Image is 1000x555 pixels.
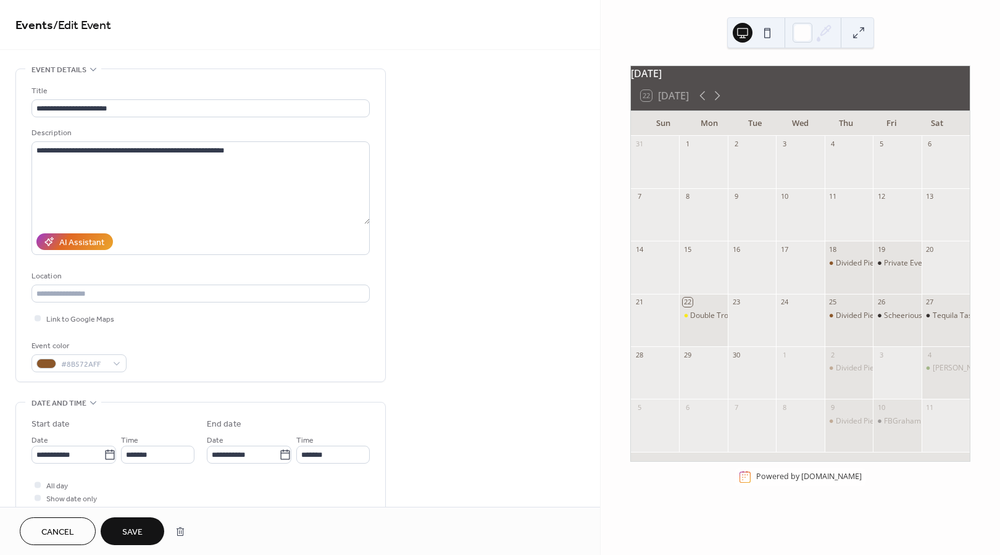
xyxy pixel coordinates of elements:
div: 5 [635,403,644,412]
div: [DATE] [631,66,970,81]
div: 23 [731,298,741,307]
div: 10 [877,403,886,412]
div: Start date [31,418,70,431]
div: Description [31,127,367,140]
button: Save [101,517,164,545]
span: Save [122,526,143,539]
div: 1 [683,140,692,149]
div: Divided Pie Pizza Night [836,311,914,321]
div: 17 [780,244,789,254]
div: AI Assistant [59,236,104,249]
a: [DOMAIN_NAME] [801,472,862,482]
span: Hide end time [46,506,93,519]
button: Cancel [20,517,96,545]
div: 9 [731,192,741,201]
div: 6 [683,403,692,412]
div: 18 [828,244,838,254]
div: 26 [877,298,886,307]
div: Title [31,85,367,98]
div: 11 [925,403,935,412]
div: Location [31,270,367,283]
div: 27 [925,298,935,307]
div: 12 [877,192,886,201]
div: 2 [828,350,838,359]
div: FBGraham Live Set [884,416,949,427]
div: FBGraham Live Set [873,416,921,427]
div: Private Event [873,258,921,269]
div: 31 [635,140,644,149]
div: 6 [925,140,935,149]
div: Divided Pie Pizza Night [825,311,873,321]
div: 29 [683,350,692,359]
div: 14 [635,244,644,254]
div: 22 [683,298,692,307]
div: 25 [828,298,838,307]
div: 1 [780,350,789,359]
div: 16 [731,244,741,254]
div: Powered by [756,472,862,482]
div: Fri [869,111,914,136]
div: Mon [686,111,732,136]
div: Wed [778,111,823,136]
div: 24 [780,298,789,307]
span: / Edit Event [53,14,111,38]
div: 19 [877,244,886,254]
div: 4 [925,350,935,359]
div: 8 [780,403,789,412]
div: Sun [641,111,686,136]
div: 7 [731,403,741,412]
span: Date and time [31,397,86,410]
div: Divided Pie Pizza Night [825,258,873,269]
div: 11 [828,192,838,201]
div: 3 [877,350,886,359]
div: End date [207,418,241,431]
span: All day [46,480,68,493]
div: 9 [828,403,838,412]
div: 13 [925,192,935,201]
div: Tequila Tasting Event [922,311,970,321]
div: Sat [914,111,960,136]
div: Thu [823,111,869,136]
div: 2 [731,140,741,149]
div: Tue [732,111,778,136]
div: Private Event [884,258,929,269]
div: Event color [31,340,124,353]
div: Divided Pie Pizza Night [825,416,873,427]
div: 20 [925,244,935,254]
div: 30 [731,350,741,359]
span: Show date only [46,493,97,506]
div: Divided Pie Pizza Night [825,363,873,373]
div: 10 [780,192,789,201]
div: Divided Pie Pizza Night [836,416,914,427]
span: Date [207,434,223,447]
span: Time [121,434,138,447]
div: 21 [635,298,644,307]
div: Divided Pie Pizza Night [836,363,914,373]
span: Time [296,434,314,447]
div: Double Trouble Trivia Night [690,311,785,321]
div: Scheeriously Live Set [884,311,956,321]
div: David Tipton Live Set [922,363,970,373]
div: 5 [877,140,886,149]
div: Scheeriously Live Set [873,311,921,321]
div: 7 [635,192,644,201]
span: Cancel [41,526,74,539]
div: 28 [635,350,644,359]
span: Event details [31,64,86,77]
div: 3 [780,140,789,149]
span: Link to Google Maps [46,313,114,326]
div: Divided Pie Pizza Night [836,258,914,269]
span: Date [31,434,48,447]
div: 4 [828,140,838,149]
div: Double Trouble Trivia Night [679,311,727,321]
a: Events [15,14,53,38]
div: 15 [683,244,692,254]
button: AI Assistant [36,233,113,250]
div: 8 [683,192,692,201]
span: #8B572AFF [61,358,107,371]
